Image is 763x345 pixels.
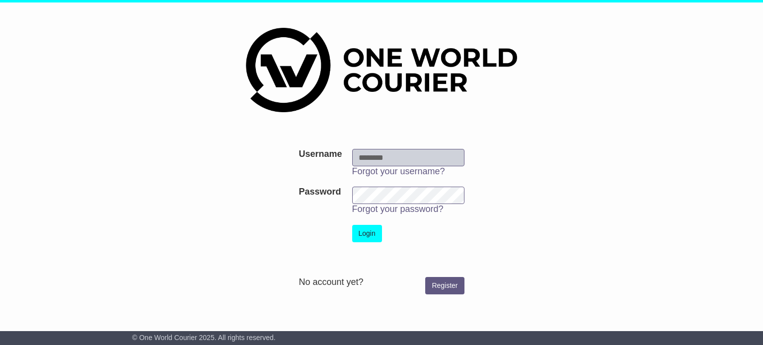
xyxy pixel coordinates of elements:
[352,204,444,214] a: Forgot your password?
[299,187,341,198] label: Password
[352,225,382,242] button: Login
[352,166,445,176] a: Forgot your username?
[132,334,276,342] span: © One World Courier 2025. All rights reserved.
[299,277,464,288] div: No account yet?
[299,149,342,160] label: Username
[425,277,464,294] a: Register
[246,28,517,112] img: One World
